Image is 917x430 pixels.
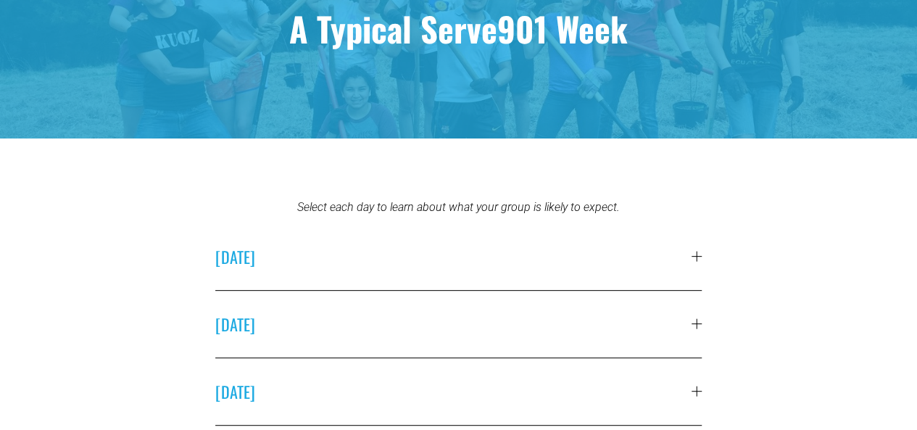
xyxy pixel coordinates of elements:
button: [DATE] [215,223,702,290]
strong: A Typical Serve901 Week [289,4,628,53]
button: [DATE] [215,358,702,425]
span: [DATE] [215,245,692,268]
span: [DATE] [215,313,692,336]
span: [DATE] [215,380,692,403]
button: [DATE] [215,291,702,357]
em: Select each day to learn about what your group is likely to expect. [297,200,620,214]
